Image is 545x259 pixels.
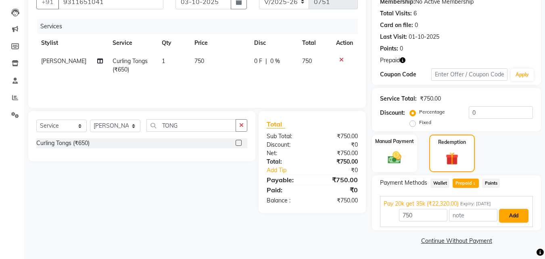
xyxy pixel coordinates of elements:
span: Curling Tongs (₹650) [113,57,148,73]
div: ₹750.00 [312,149,364,158]
div: ₹0 [312,185,364,195]
span: 750 [302,57,312,65]
div: 0 [415,21,418,29]
div: Sub Total: [261,132,312,141]
th: Qty [157,34,190,52]
button: Apply [511,69,534,81]
div: Service Total: [380,95,417,103]
div: ₹0 [321,166,364,175]
input: Search or Scan [146,119,236,132]
span: Points [482,179,500,188]
span: Payment Methods [380,179,427,187]
a: Continue Without Payment [374,237,539,245]
span: Prepaid [380,56,400,65]
div: ₹750.00 [312,132,364,141]
div: Total: [261,158,312,166]
div: Discount: [261,141,312,149]
span: 0 F [254,57,262,65]
div: 01-10-2025 [409,33,439,41]
th: Total [297,34,332,52]
div: ₹750.00 [312,158,364,166]
label: Percentage [419,108,445,116]
div: 0 [400,44,403,53]
img: _cash.svg [384,150,405,165]
th: Service [108,34,157,52]
label: Manual Payment [375,138,414,145]
div: Balance : [261,196,312,205]
div: Coupon Code [380,70,431,79]
div: ₹750.00 [312,196,364,205]
div: Curling Tongs (₹650) [36,139,90,147]
div: Total Visits: [380,9,412,18]
span: Expiry: [DATE] [460,200,491,207]
div: ₹750.00 [420,95,441,103]
span: [PERSON_NAME] [41,57,86,65]
div: ₹0 [312,141,364,149]
div: Net: [261,149,312,158]
input: Amount [399,209,447,221]
img: _gift.svg [442,151,462,166]
th: Disc [249,34,297,52]
div: Last Visit: [380,33,407,41]
div: ₹750.00 [312,175,364,185]
div: Points: [380,44,398,53]
div: Discount: [380,109,405,117]
div: Payable: [261,175,312,185]
span: 750 [194,57,204,65]
span: Pay 20k get 35k (₹22,320.00) [384,200,459,208]
input: note [449,209,497,221]
th: Stylist [36,34,108,52]
input: Enter Offer / Coupon Code [431,68,507,81]
span: 1 [472,181,476,186]
th: Action [331,34,358,52]
a: Add Tip [261,166,321,175]
span: Wallet [430,179,449,188]
span: Prepaid [453,179,479,188]
div: Paid: [261,185,312,195]
th: Price [190,34,249,52]
span: Total [267,120,285,128]
span: 0 % [270,57,280,65]
div: Card on file: [380,21,413,29]
div: 6 [413,9,417,18]
button: Add [499,209,528,223]
span: 1 [162,57,165,65]
div: Services [37,19,364,34]
label: Redemption [438,139,466,146]
label: Fixed [419,119,431,126]
span: | [265,57,267,65]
